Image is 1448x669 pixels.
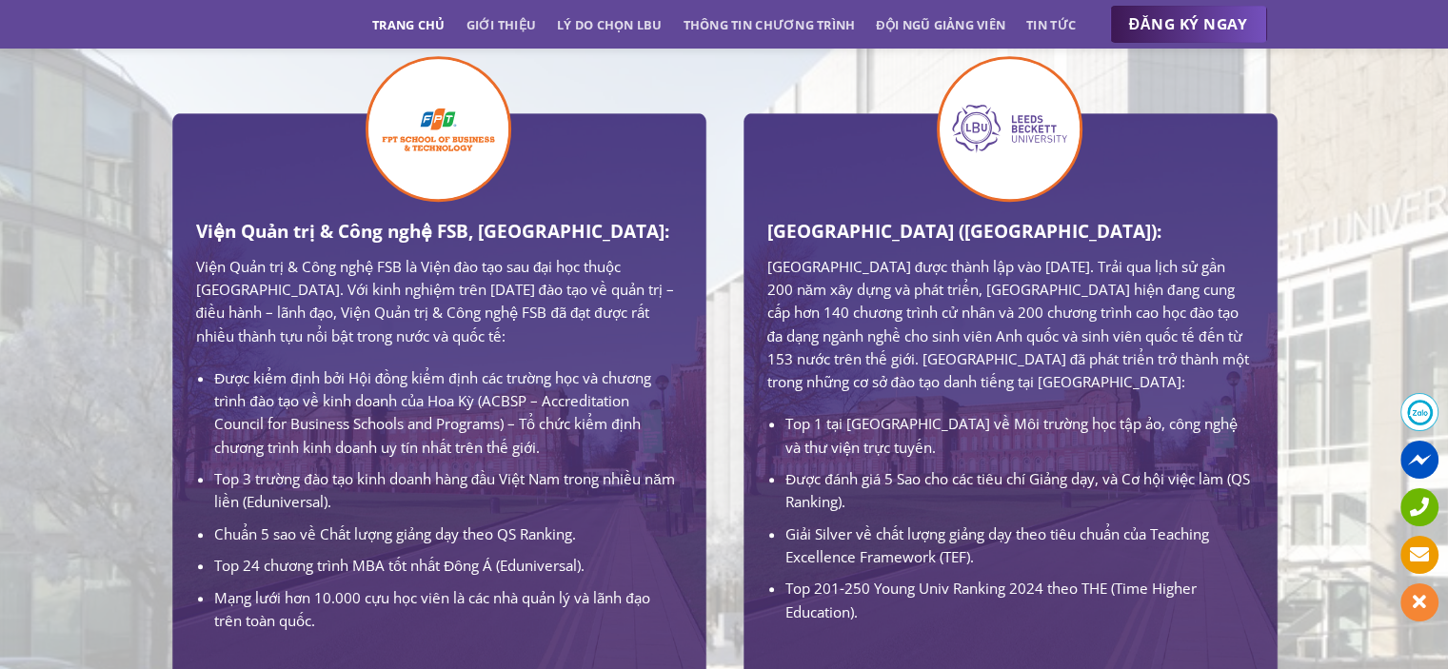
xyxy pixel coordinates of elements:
a: Trang chủ [372,8,445,42]
li: Được kiểm định bởi Hội đồng kiểm định các trường học và chương trình đào tạo về kinh doanh của Ho... [214,366,681,459]
a: Tin tức [1026,8,1076,42]
li: Top 1 tại [GEOGRAPHIC_DATA] về Môi trường học tập ảo, công nghệ và thư viện trực tuyến. [785,412,1252,459]
a: Giới thiệu [466,8,536,42]
li: Top 3 trường đào tạo kinh doanh hàng đầu Việt Nam trong nhiều năm liền (Eduniversal). [214,467,681,514]
a: Lý do chọn LBU [557,8,663,42]
li: Mạng lưới hơn 10.000 cựu học viên là các nhà quản lý và lãnh đạo trên toàn quốc. [214,586,681,633]
h3: Viện Quản trị & Công nghệ FSB, [GEOGRAPHIC_DATA]: [196,217,682,246]
a: Thông tin chương trình [684,8,856,42]
a: ĐĂNG KÝ NGAY [1110,6,1267,44]
li: Chuẩn 5 sao về Chất lượng giảng dạy theo QS Ranking. [214,522,681,545]
h3: [GEOGRAPHIC_DATA] ([GEOGRAPHIC_DATA]): [767,217,1253,246]
li: Top 201-250 Young Univ Ranking 2024 theo THE (Time Higher Education). [785,577,1252,623]
p: Viện Quản trị & Công nghệ FSB là Viện đào tạo sau đại học thuộc [GEOGRAPHIC_DATA]. Với kinh nghiệ... [196,255,682,347]
p: [GEOGRAPHIC_DATA] được thành lập vào [DATE]. Trải qua lịch sử gần 200 năm xây dựng và phát triển,... [767,255,1253,394]
li: Được đánh giá 5 Sao cho các tiêu chí Giảng dạy, và Cơ hội việc làm (QS Ranking). [785,467,1252,514]
li: Top 24 chương trình MBA tốt nhất Đông Á (Eduniversal). [214,554,681,577]
a: Đội ngũ giảng viên [876,8,1005,42]
li: Giải Silver về chất lượng giảng dạy theo tiêu chuẩn của Teaching Excellence Framework (TEF). [785,522,1252,569]
span: ĐĂNG KÝ NGAY [1129,12,1248,36]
